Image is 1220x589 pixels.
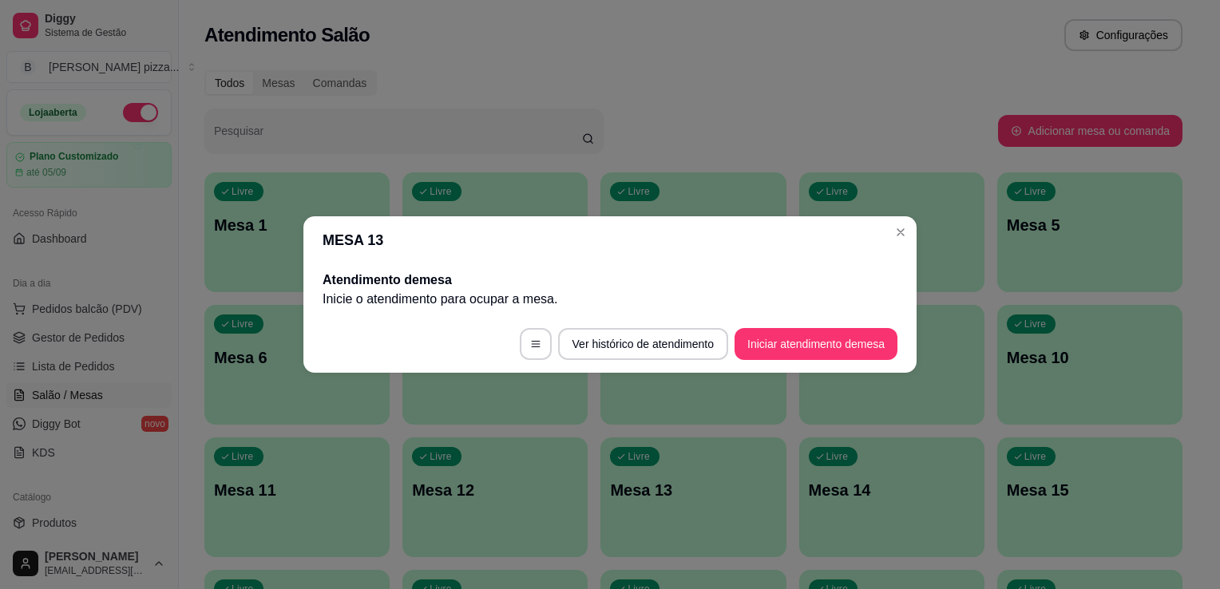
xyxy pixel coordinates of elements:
button: Ver histórico de atendimento [558,328,728,360]
button: Close [888,219,913,245]
h2: Atendimento de mesa [323,271,897,290]
button: Iniciar atendimento demesa [735,328,897,360]
header: MESA 13 [303,216,917,264]
p: Inicie o atendimento para ocupar a mesa . [323,290,897,309]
